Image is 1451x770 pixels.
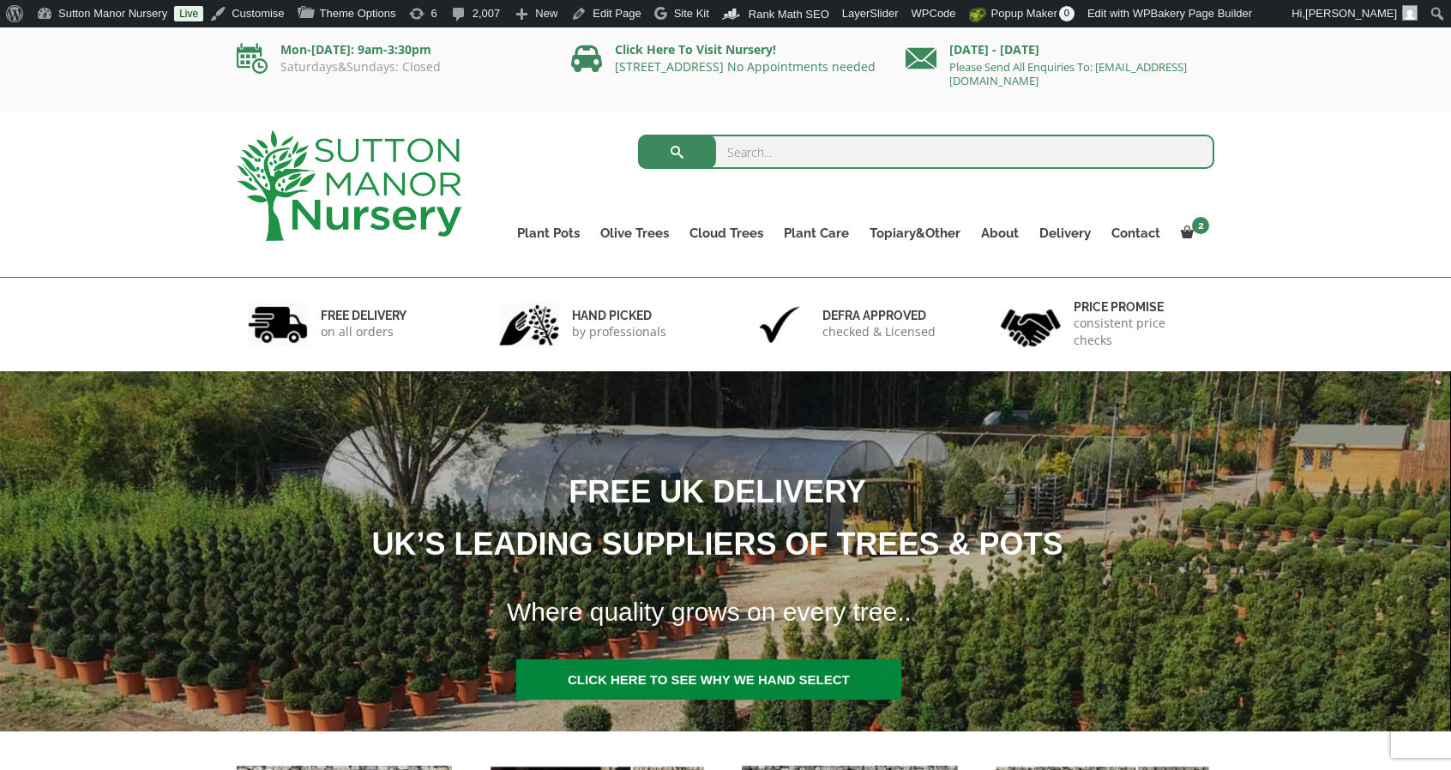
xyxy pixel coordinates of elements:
[774,221,859,245] a: Plant Care
[638,135,1215,169] input: Search...
[321,308,406,323] h6: FREE DELIVERY
[750,303,810,346] img: 3.jpg
[507,221,590,245] a: Plant Pots
[572,323,666,340] p: by professionals
[87,466,1327,570] h1: FREE UK DELIVERY UK’S LEADING SUPPLIERS OF TREES & POTS
[1059,6,1075,21] span: 0
[1192,217,1209,234] span: 2
[859,221,971,245] a: Topiary&Other
[499,303,559,346] img: 2.jpg
[906,39,1214,60] p: [DATE] - [DATE]
[590,221,679,245] a: Olive Trees
[1074,299,1204,315] h6: Price promise
[1001,298,1061,351] img: 4.jpg
[749,8,829,21] span: Rank Math SEO
[1029,221,1101,245] a: Delivery
[237,39,545,60] p: Mon-[DATE]: 9am-3:30pm
[679,221,774,245] a: Cloud Trees
[237,130,461,241] img: logo
[572,308,666,323] h6: hand picked
[237,60,545,74] p: Saturdays&Sundays: Closed
[321,323,406,340] p: on all orders
[971,221,1029,245] a: About
[1171,221,1214,245] a: 2
[248,303,308,346] img: 1.jpg
[822,308,936,323] h6: Defra approved
[674,7,709,20] span: Site Kit
[822,323,936,340] p: checked & Licensed
[485,587,1328,638] h1: Where quality grows on every tree..
[1101,221,1171,245] a: Contact
[615,41,776,57] a: Click Here To Visit Nursery!
[949,59,1187,88] a: Please Send All Enquiries To: [EMAIL_ADDRESS][DOMAIN_NAME]
[615,58,876,75] a: [STREET_ADDRESS] No Appointments needed
[174,6,203,21] a: Live
[1074,315,1204,349] p: consistent price checks
[1305,7,1397,20] span: [PERSON_NAME]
